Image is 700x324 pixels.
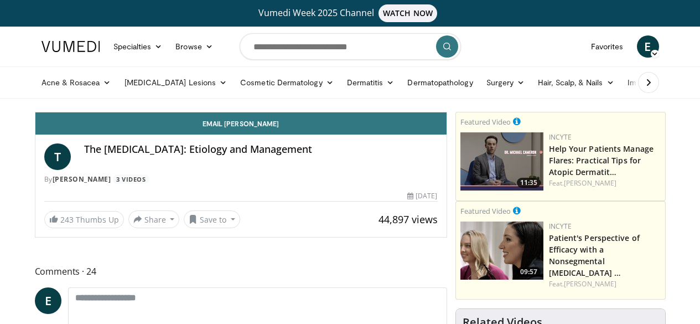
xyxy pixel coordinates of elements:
[460,132,543,191] img: 601112bd-de26-4187-b266-f7c9c3587f14.png.150x105_q85_crop-smart_upscale.jpg
[43,4,657,22] a: Vumedi Week 2025 ChannelWATCH NOW
[549,222,572,231] a: Incyte
[35,287,61,314] a: E
[118,71,234,94] a: [MEDICAL_DATA] Lesions
[584,35,630,58] a: Favorites
[460,132,543,191] a: 11:35
[564,279,616,289] a: [PERSON_NAME]
[128,210,180,228] button: Share
[42,41,100,52] img: VuMedi Logo
[44,143,71,170] a: T
[460,222,543,280] a: 09:57
[517,267,541,277] span: 09:57
[549,178,661,188] div: Feat.
[113,174,149,184] a: 3 Videos
[407,191,437,201] div: [DATE]
[531,71,620,94] a: Hair, Scalp, & Nails
[460,117,511,127] small: Featured Video
[549,233,640,278] a: Patient's Perspective of Efficacy with a Nonsegmental [MEDICAL_DATA] …
[564,178,616,188] a: [PERSON_NAME]
[240,33,461,60] input: Search topics, interventions
[378,4,437,22] span: WATCH NOW
[184,210,240,228] button: Save to
[44,211,124,228] a: 243 Thumbs Up
[35,264,447,279] span: Comments 24
[378,213,438,226] span: 44,897 views
[35,112,447,135] a: Email [PERSON_NAME]
[107,35,169,58] a: Specialties
[549,143,654,177] a: Help Your Patients Manage Flares: Practical Tips for Atopic Dermatit…
[549,132,572,142] a: Incyte
[169,35,220,58] a: Browse
[517,178,541,188] span: 11:35
[480,71,532,94] a: Surgery
[401,71,479,94] a: Dermatopathology
[637,35,659,58] a: E
[460,206,511,216] small: Featured Video
[549,279,661,289] div: Feat.
[234,71,340,94] a: Cosmetic Dermatology
[53,174,111,184] a: [PERSON_NAME]
[340,71,401,94] a: Dermatitis
[460,222,543,280] img: 2c48d197-61e9-423b-8908-6c4d7e1deb64.png.150x105_q85_crop-smart_upscale.jpg
[84,143,438,156] h4: The [MEDICAL_DATA]: Etiology and Management
[35,71,118,94] a: Acne & Rosacea
[60,214,74,225] span: 243
[44,174,438,184] div: By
